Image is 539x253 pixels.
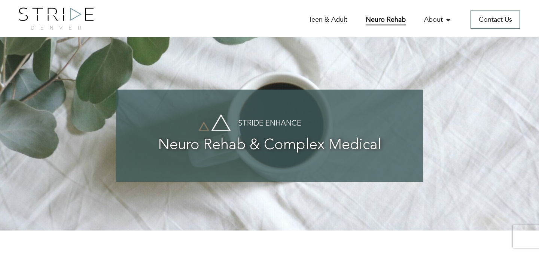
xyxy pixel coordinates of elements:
h3: Neuro Rehab & Complex Medical [131,137,408,154]
a: About [424,15,452,24]
img: logo.png [19,7,94,30]
a: Neuro Rehab [366,15,406,25]
a: Contact Us [471,10,520,29]
h4: Stride Enhance [131,120,408,128]
a: Teen & Adult [308,15,347,24]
